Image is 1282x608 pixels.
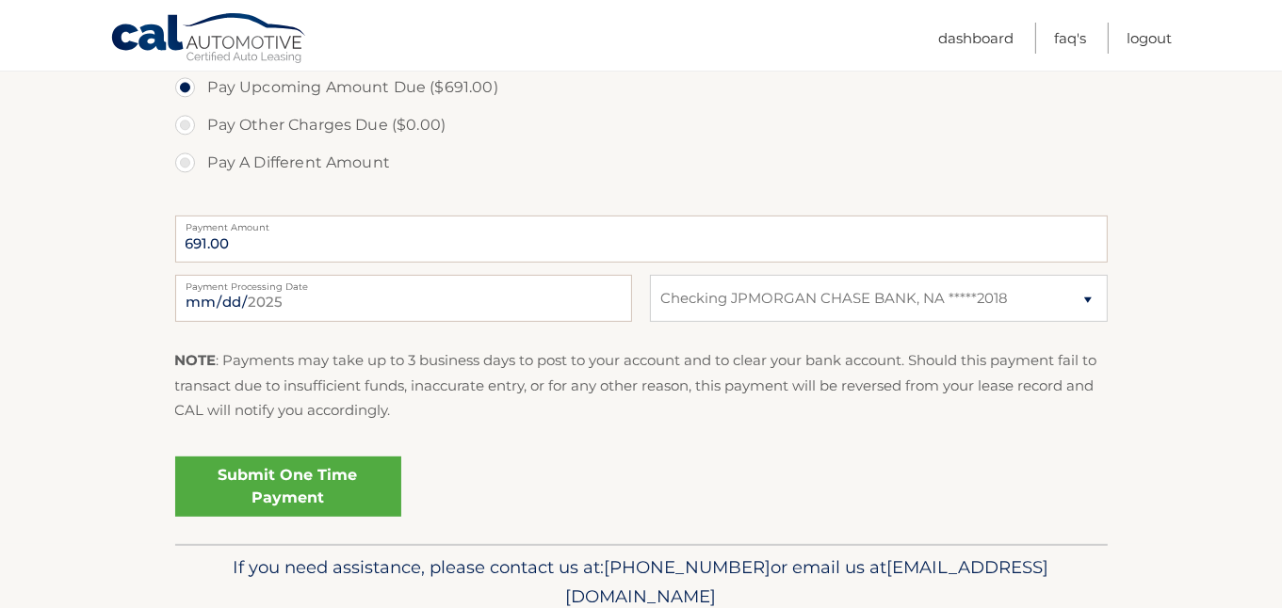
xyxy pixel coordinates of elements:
[175,351,217,369] strong: NOTE
[175,275,632,290] label: Payment Processing Date
[175,348,1108,423] p: : Payments may take up to 3 business days to post to your account and to clear your bank account....
[175,216,1108,231] label: Payment Amount
[1054,23,1086,54] a: FAQ's
[175,275,632,322] input: Payment Date
[605,556,771,578] span: [PHONE_NUMBER]
[938,23,1014,54] a: Dashboard
[175,144,1108,182] label: Pay A Different Amount
[175,456,401,517] a: Submit One Time Payment
[175,216,1108,263] input: Payment Amount
[175,69,1108,106] label: Pay Upcoming Amount Due ($691.00)
[1127,23,1172,54] a: Logout
[110,12,308,67] a: Cal Automotive
[175,106,1108,144] label: Pay Other Charges Due ($0.00)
